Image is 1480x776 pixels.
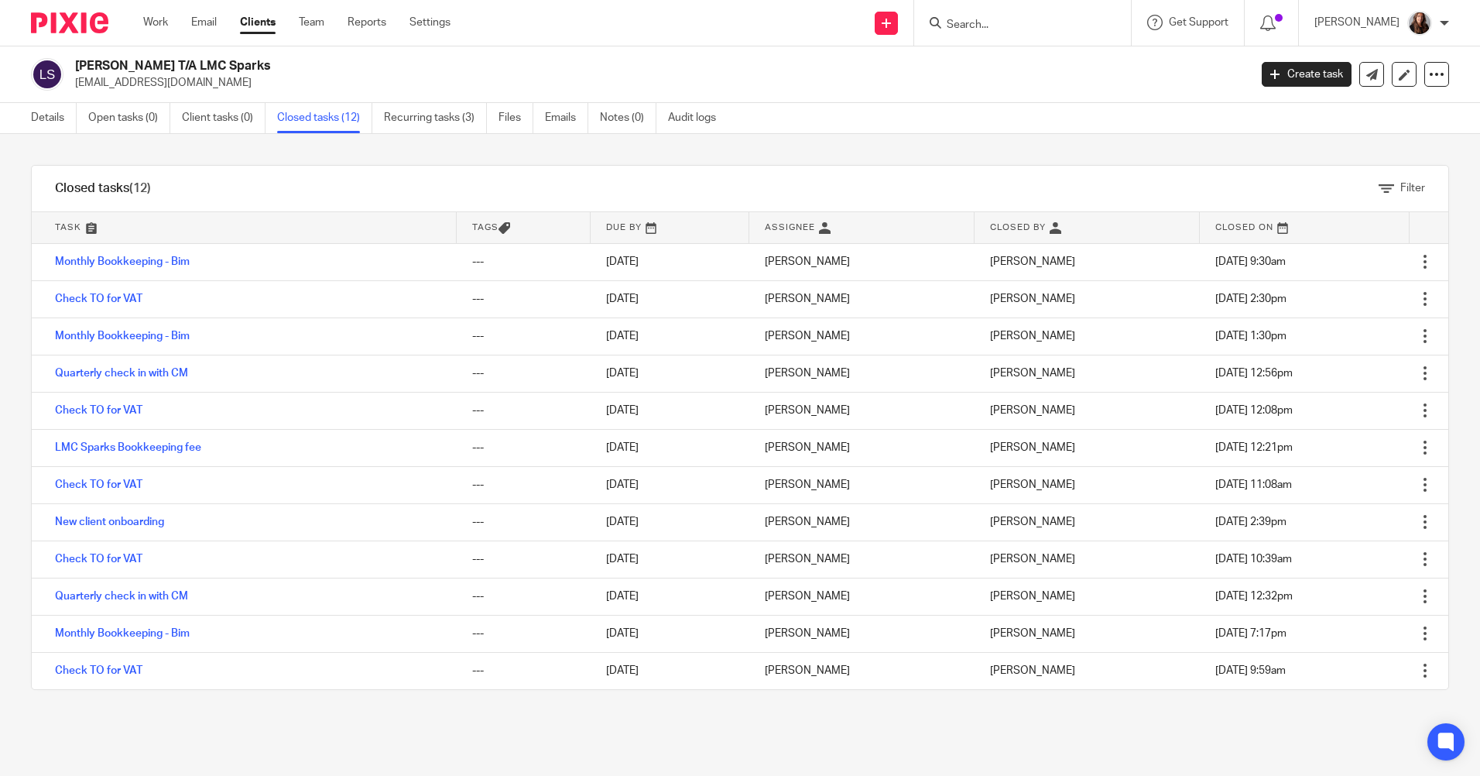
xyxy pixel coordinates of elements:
span: [PERSON_NAME] [990,368,1075,379]
div: --- [472,589,575,604]
span: [DATE] 12:08pm [1215,405,1293,416]
span: [DATE] 12:56pm [1215,368,1293,379]
span: [DATE] 7:17pm [1215,628,1286,639]
span: [PERSON_NAME] [990,628,1075,639]
a: Emails [545,103,588,133]
a: Recurring tasks (3) [384,103,487,133]
p: [PERSON_NAME] [1314,15,1399,30]
img: svg%3E [31,58,63,91]
span: (12) [129,182,151,194]
h2: [PERSON_NAME] T/A LMC Sparks [75,58,1006,74]
a: Details [31,103,77,133]
a: Files [498,103,533,133]
td: [DATE] [591,578,749,615]
h1: Closed tasks [55,180,151,197]
div: --- [472,477,575,493]
span: [PERSON_NAME] [990,517,1075,527]
span: [PERSON_NAME] [990,479,1075,490]
div: --- [472,254,575,270]
img: Pixie [31,12,108,33]
td: [DATE] [591,392,749,429]
a: Create task [1262,62,1352,87]
a: Email [191,15,217,30]
td: [DATE] [591,355,749,392]
a: Audit logs [668,103,728,133]
a: Quarterly check in with CM [55,591,188,602]
span: [PERSON_NAME] [990,591,1075,602]
span: [DATE] 9:59am [1215,665,1286,676]
span: [PERSON_NAME] [990,256,1075,267]
div: --- [472,440,575,455]
td: [PERSON_NAME] [749,615,975,652]
div: --- [472,403,575,418]
td: [PERSON_NAME] [749,429,975,466]
td: [PERSON_NAME] [749,503,975,541]
span: [DATE] 1:30pm [1215,331,1286,342]
a: New client onboarding [55,517,164,527]
td: [PERSON_NAME] [749,652,975,689]
td: [DATE] [591,318,749,355]
a: Reports [348,15,386,30]
span: Filter [1400,183,1425,194]
td: [DATE] [591,429,749,466]
span: [DATE] 10:39am [1215,554,1292,565]
a: Client tasks (0) [182,103,266,133]
a: Check TO for VAT [55,665,142,676]
span: [PERSON_NAME] [990,442,1075,453]
a: Check TO for VAT [55,554,142,565]
td: [PERSON_NAME] [749,392,975,429]
span: [PERSON_NAME] [990,554,1075,565]
a: Notes (0) [600,103,656,133]
td: [DATE] [591,280,749,318]
span: [DATE] 11:08am [1215,479,1292,490]
td: [DATE] [591,615,749,652]
td: [PERSON_NAME] [749,541,975,578]
a: Closed tasks (12) [277,103,372,133]
span: [DATE] 2:30pm [1215,294,1286,304]
a: LMC Sparks Bookkeeping fee [55,442,201,453]
td: [PERSON_NAME] [749,355,975,392]
td: [DATE] [591,541,749,578]
p: [EMAIL_ADDRESS][DOMAIN_NAME] [75,75,1238,91]
td: [DATE] [591,503,749,541]
span: [PERSON_NAME] [990,665,1075,676]
span: [DATE] 12:32pm [1215,591,1293,602]
a: Check TO for VAT [55,479,142,490]
td: [DATE] [591,243,749,280]
td: [DATE] [591,466,749,503]
td: [DATE] [591,652,749,689]
a: Monthly Bookkeeping - Bim [55,256,190,267]
span: [DATE] 2:39pm [1215,517,1286,527]
a: Team [299,15,324,30]
a: Settings [409,15,451,30]
td: [PERSON_NAME] [749,318,975,355]
div: --- [472,551,575,567]
a: Check TO for VAT [55,405,142,416]
td: [PERSON_NAME] [749,280,975,318]
td: [PERSON_NAME] [749,243,975,280]
a: Open tasks (0) [88,103,170,133]
td: [PERSON_NAME] [749,578,975,615]
span: [PERSON_NAME] [990,331,1075,342]
td: [PERSON_NAME] [749,466,975,503]
a: Check TO for VAT [55,294,142,304]
a: Quarterly check in with CM [55,368,188,379]
img: IMG_0011.jpg [1407,11,1432,36]
div: --- [472,626,575,641]
a: Monthly Bookkeeping - Bim [55,331,190,342]
th: Tags [457,212,591,243]
span: [DATE] 9:30am [1215,256,1286,267]
a: Clients [240,15,276,30]
div: --- [472,366,575,381]
a: Work [143,15,168,30]
span: [PERSON_NAME] [990,405,1075,416]
input: Search [945,19,1084,33]
span: Get Support [1169,17,1228,28]
a: Monthly Bookkeeping - Bim [55,628,190,639]
div: --- [472,328,575,344]
span: [PERSON_NAME] [990,294,1075,304]
div: --- [472,663,575,678]
div: --- [472,291,575,307]
div: --- [472,514,575,530]
span: [DATE] 12:21pm [1215,442,1293,453]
